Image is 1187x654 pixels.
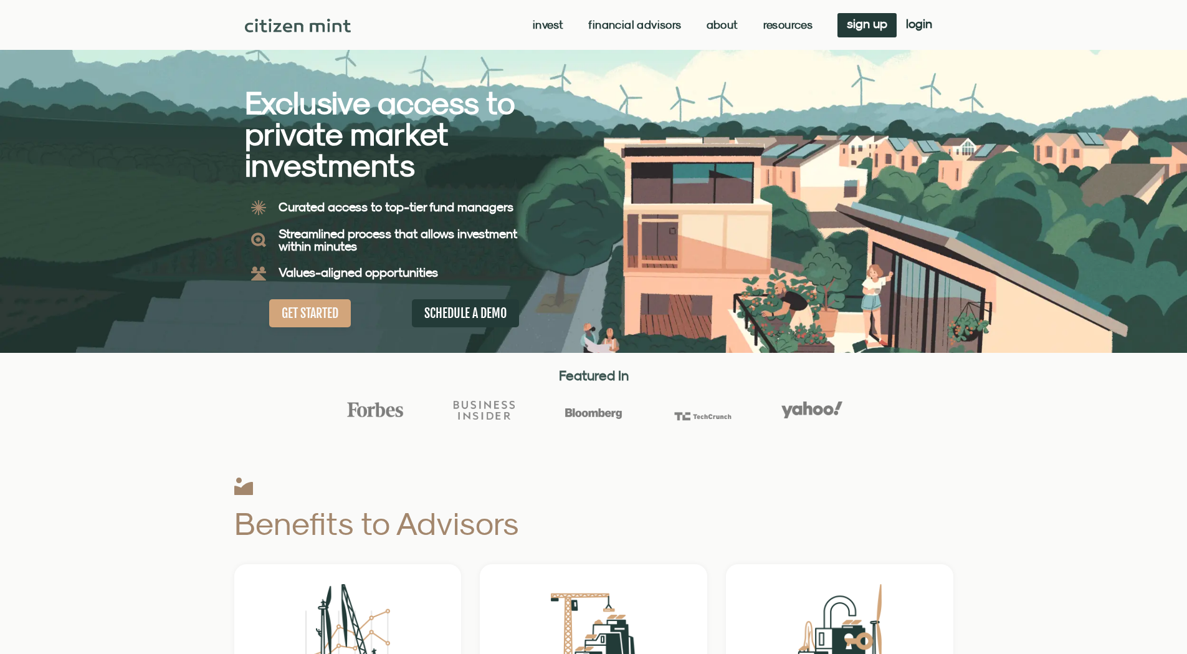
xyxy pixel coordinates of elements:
[245,19,351,32] img: Citizen Mint
[245,87,550,181] h2: Exclusive access to private market investments
[906,19,932,28] span: login
[279,226,517,253] b: Streamlined process that allows investment within minutes
[282,305,338,321] span: GET STARTED
[707,19,738,31] a: About
[533,19,563,31] a: Invest
[559,367,629,383] strong: Featured In
[424,305,507,321] span: SCHEDULE A DEMO
[763,19,813,31] a: Resources
[837,13,897,37] a: sign up
[269,299,351,327] a: GET STARTED
[897,13,941,37] a: login
[588,19,681,31] a: Financial Advisors
[279,200,513,214] b: Curated access to top-tier fund managers
[345,402,406,418] img: Forbes Logo
[533,19,813,31] nav: Menu
[847,19,887,28] span: sign up
[412,299,519,327] a: SCHEDULE A DEMO
[234,507,705,539] h2: Benefits to Advisors
[279,265,438,279] b: Values-aligned opportunities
